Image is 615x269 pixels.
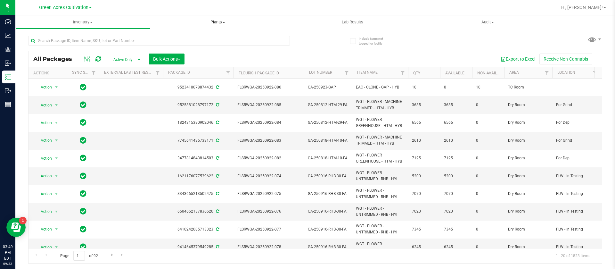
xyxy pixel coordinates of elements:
[80,100,86,109] span: In Sync
[215,245,219,249] span: Sync from Compliance System
[88,67,99,78] a: Filter
[341,67,352,78] a: Filter
[104,70,154,75] a: External Lab Test Result
[420,15,555,29] a: Audit
[444,226,468,232] span: 7345
[5,60,11,66] inline-svg: Inbound
[35,101,52,110] span: Action
[162,191,234,197] div: 8343665213502475
[107,251,117,260] a: Go to the next page
[476,155,500,161] span: 0
[53,136,61,145] span: select
[16,19,150,25] span: Inventory
[356,206,404,218] span: WGT - FLOWER - UNTRIMMED - RHB - HYI
[80,207,86,216] span: In Sync
[3,261,12,266] p: 09/22
[444,244,468,250] span: 6245
[6,218,26,237] iframe: Resource center
[561,5,603,10] span: Hi, [PERSON_NAME]!
[556,208,596,214] span: FLW - In Testing
[333,19,372,25] span: Lab Results
[215,209,219,214] span: Sync from Compliance System
[53,243,61,252] span: select
[215,156,219,160] span: Sync from Compliance System
[444,120,468,126] span: 6565
[33,55,78,63] span: All Packages
[412,191,436,197] span: 7070
[556,120,596,126] span: For Dep
[5,19,11,25] inline-svg: Dashboard
[412,226,436,232] span: 7345
[118,251,127,260] a: Go to the last page
[53,207,61,216] span: select
[421,19,555,25] span: Audit
[239,71,279,75] a: Flourish Package ID
[162,208,234,214] div: 6504662137836620
[444,173,468,179] span: 5200
[35,225,52,234] span: Action
[53,225,61,234] span: select
[412,120,436,126] span: 6565
[556,244,596,250] span: FLW - In Testing
[215,85,219,89] span: Sync from Compliance System
[223,67,234,78] a: Filter
[55,251,103,261] span: Page of 92
[444,102,468,108] span: 3685
[53,83,61,92] span: select
[356,84,404,90] span: EAC - CLONE - GAP - HYB
[5,74,11,80] inline-svg: Inventory
[508,84,548,90] span: TC Room
[3,244,12,261] p: 03:49 PM EDT
[215,227,219,231] span: Sync from Compliance System
[359,36,391,46] span: Include items not tagged for facility
[152,67,163,78] a: Filter
[237,208,300,214] span: FLSRWGA-20250922-076
[237,120,300,126] span: FLSRWGA-20250922-084
[308,102,348,108] span: GA-250812-HTM-29-FA
[476,244,500,250] span: 0
[35,136,52,145] span: Action
[356,99,404,111] span: WGT - FLOWER - MACHINE TRIMMED - HTM - HYB
[80,225,86,234] span: In Sync
[80,172,86,181] span: In Sync
[412,84,436,90] span: 10
[35,189,52,198] span: Action
[444,84,468,90] span: 0
[551,251,595,261] span: 1 - 20 of 1823 items
[237,244,300,250] span: FLSRWGA-20250922-078
[53,101,61,110] span: select
[5,88,11,94] inline-svg: Outbound
[508,155,548,161] span: Dry Room
[168,70,190,75] a: Package ID
[162,120,234,126] div: 1824315380902046
[5,46,11,53] inline-svg: Grow
[556,138,596,144] span: For Grind
[72,70,97,75] a: Sync Status
[19,217,27,224] iframe: Resource center unread badge
[28,36,290,46] input: Search Package ID, Item Name, SKU, Lot or Part Number...
[150,15,285,29] a: Plants
[35,207,52,216] span: Action
[80,242,86,251] span: In Sync
[413,71,420,75] a: Qty
[237,173,300,179] span: FLSRWGA-20250922-074
[476,173,500,179] span: 0
[162,244,234,250] div: 9414645379549285
[412,208,436,214] span: 7020
[35,243,52,252] span: Action
[150,19,285,25] span: Plants
[53,118,61,127] span: select
[73,251,85,261] input: 1
[508,226,548,232] span: Dry Room
[357,70,378,75] a: Item Name
[309,70,332,75] a: Lot Number
[476,120,500,126] span: 0
[33,71,64,75] div: Actions
[80,189,86,198] span: In Sync
[162,226,234,232] div: 6410242085713323
[356,188,404,200] span: WGT - FLOWER - UNTRIMMED - RHB - HYI
[398,67,408,78] a: Filter
[557,70,575,75] a: Location
[215,174,219,178] span: Sync from Compliance System
[80,83,86,92] span: In Sync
